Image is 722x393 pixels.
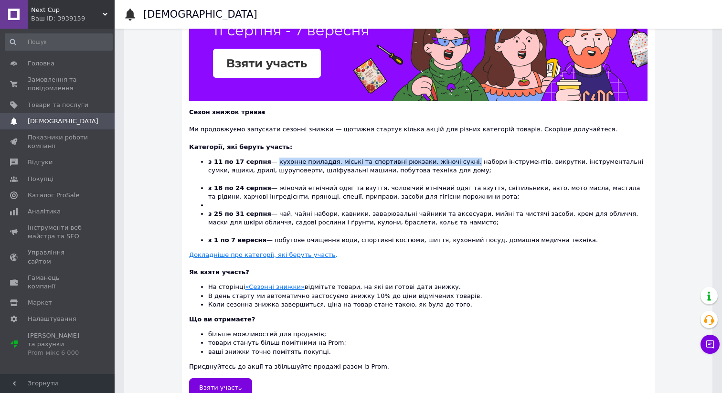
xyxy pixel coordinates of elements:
[208,300,648,309] li: Коли сезонна знижка завершиться, ціна на товар стане такою, як була до того.
[28,101,88,109] span: Товари та послуги
[189,315,648,371] div: Приєднуйтесь до акції та збільшуйте продажі разом із Prom.
[28,223,88,241] span: Інструменти веб-майстра та SEO
[208,236,648,244] li: — побутове очищення води, спортивні костюми, шиття, кухонний посуд, домашня медична техніка.
[208,292,648,300] li: В день старту ми автоматично застосуємо знижку 10% до ціни відмічених товарів.
[28,117,98,126] span: [DEMOGRAPHIC_DATA]
[189,143,292,150] b: Категорії, які беруть участь:
[208,158,271,165] b: з 11 по 17 серпня
[208,330,648,339] li: більше можливостей для продажів;
[28,315,76,323] span: Налаштування
[208,158,648,184] li: — кухонне приладдя, міські та спортивні рюкзаки, жіночі сукні, набори інструментів, викрутки, інс...
[28,298,52,307] span: Маркет
[208,348,648,356] li: ваші знижки точно помітять покупці.
[31,14,115,23] div: Ваш ID: 3939159
[28,274,88,291] span: Гаманець компанії
[31,6,103,14] span: Next Cup
[28,133,88,150] span: Показники роботи компанії
[5,33,113,51] input: Пошук
[208,283,648,291] li: На сторінці відмітьте товари, на які ви готові дати знижку.
[28,175,53,183] span: Покупці
[28,59,54,68] span: Головна
[208,210,648,236] li: — чай, чайні набори, кавники, заварювальні чайники та аксесуари, мийні та чистячі засоби, крем дл...
[28,191,79,200] span: Каталог ProSale
[208,184,271,191] b: з 18 по 24 серпня
[208,339,648,347] li: товари стануть більш помітними на Prom;
[143,9,257,20] h1: [DEMOGRAPHIC_DATA]
[189,117,648,134] div: Ми продовжуємо запускати сезонні знижки — щотижня стартує кілька акцій для різних категорій товар...
[199,384,242,391] span: Взяти участь
[208,184,648,201] li: — жіночий етнічний одяг та взуття, чоловічий етнічний одяг та взуття, світильники, авто, мото мас...
[189,268,249,276] b: Як взяти участь?
[28,248,88,266] span: Управління сайтом
[189,316,255,323] b: Що ви отримаєте?
[28,349,88,357] div: Prom мікс 6 000
[28,331,88,358] span: [PERSON_NAME] та рахунки
[208,236,266,244] b: з 1 по 7 вересня
[208,210,271,217] b: з 25 по 31 серпня
[28,75,88,93] span: Замовлення та повідомлення
[189,251,338,258] a: Докладніше про категорії, які беруть участь.
[245,283,304,290] a: «Сезонні знижки»
[28,158,53,167] span: Відгуки
[28,207,61,216] span: Аналітика
[189,251,336,258] u: Докладніше про категорії, які беруть участь
[189,108,265,116] b: Сезон знижок триває
[701,335,720,354] button: Чат з покупцем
